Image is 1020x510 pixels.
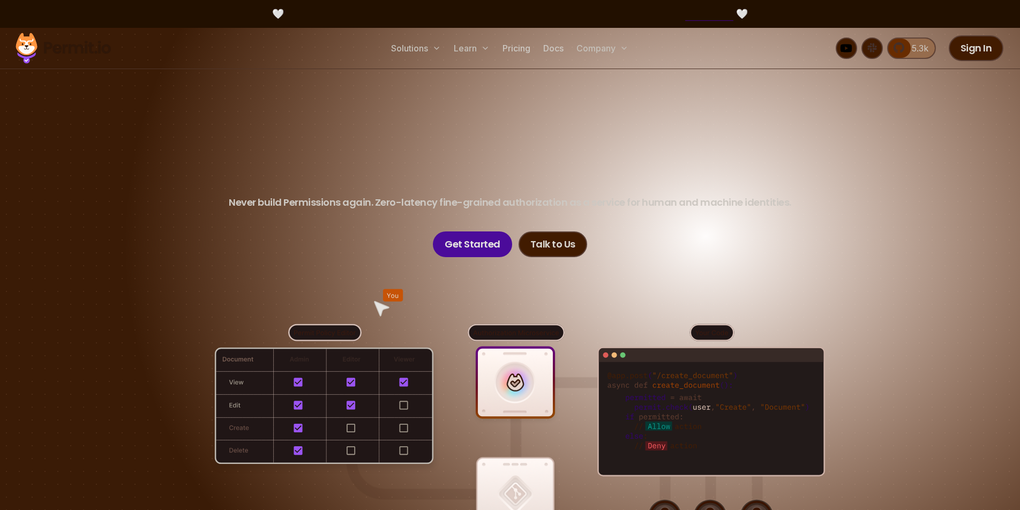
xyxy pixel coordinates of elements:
[519,231,587,257] a: Talk to Us
[949,35,1004,61] a: Sign In
[685,7,733,21] a: Try it here
[887,37,936,59] a: 5.3k
[539,37,568,59] a: Docs
[287,7,733,21] span: [DOMAIN_NAME] - Permit's New Platform for Enterprise-Grade AI Agent Security |
[498,37,535,59] a: Pricing
[905,42,928,55] span: 5.3k
[11,30,116,66] img: Permit logo
[229,195,791,210] p: Never build Permissions again. Zero-latency fine-grained authorization as a service for human and...
[26,6,994,21] div: 🤍 🤍
[572,37,633,59] button: Company
[449,37,494,59] button: Learn
[306,132,714,180] span: Permissions for The AI Era
[387,37,445,59] button: Solutions
[433,231,512,257] a: Get Started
